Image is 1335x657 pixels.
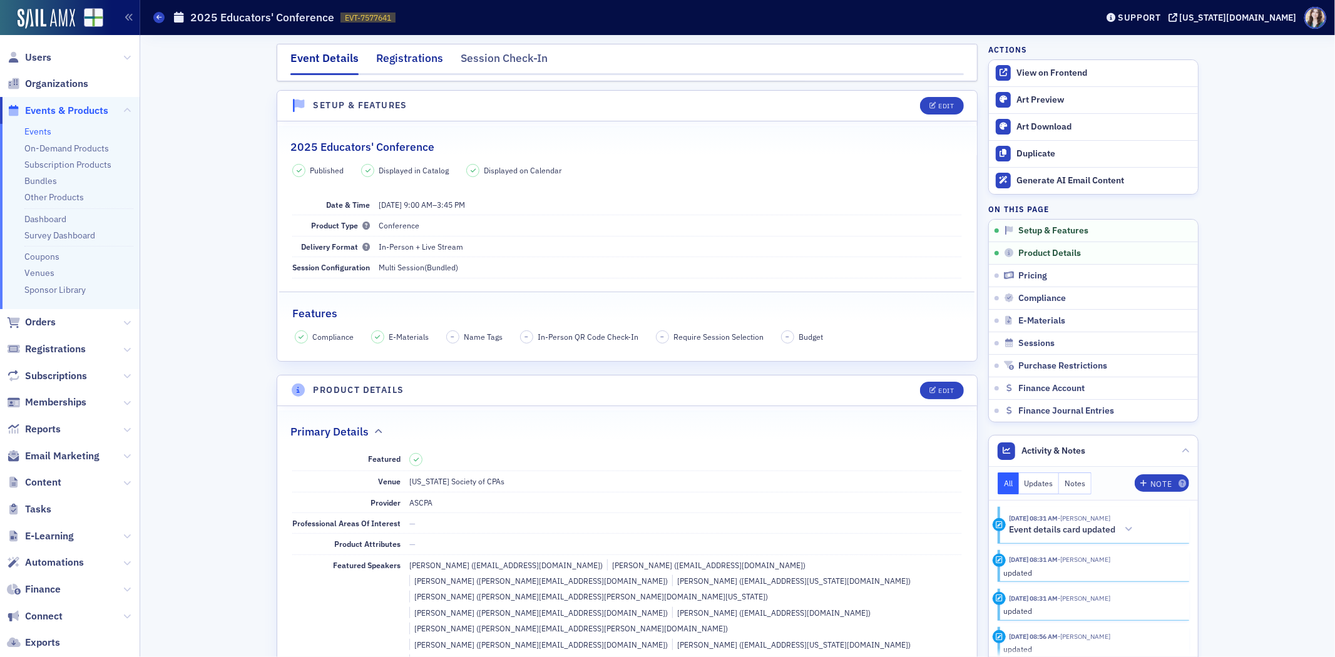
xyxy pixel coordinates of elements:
span: Profile [1304,7,1326,29]
span: [DATE] [379,200,402,210]
h2: Features [292,305,337,322]
span: Connect [25,609,63,623]
span: Displayed on Calendar [484,165,562,176]
button: Notes [1059,472,1092,494]
button: All [998,472,1019,494]
a: Other Products [24,191,84,203]
span: Reports [25,422,61,436]
h4: Product Details [314,384,404,397]
a: Subscription Products [24,159,111,170]
span: Delivery Format [301,242,370,252]
span: Events & Products [25,104,108,118]
button: Note [1135,474,1189,492]
div: [PERSON_NAME] ([EMAIL_ADDRESS][DOMAIN_NAME]) [672,607,871,618]
a: Memberships [7,395,86,409]
time: 10/6/2025 08:56 AM [1010,632,1058,641]
span: – [379,200,465,210]
a: Users [7,51,51,64]
span: – [785,332,789,341]
a: Content [7,476,61,489]
div: Update [993,630,1006,643]
span: – [524,332,528,341]
button: Edit [920,382,963,399]
a: Exports [7,636,60,649]
span: Featured Speakers [333,560,401,570]
span: Name Tags [464,331,503,342]
a: Connect [7,609,63,623]
div: Edit [939,387,954,394]
dd: (Bundled) [379,257,961,277]
time: 9:00 AM [404,200,432,210]
div: Art Download [1016,121,1192,133]
span: Require Session Selection [673,331,764,342]
div: [PERSON_NAME] ([EMAIL_ADDRESS][US_STATE][DOMAIN_NAME]) [672,639,911,650]
div: Activity [993,518,1006,531]
span: – [451,332,454,341]
div: [PERSON_NAME] ([PERSON_NAME][EMAIL_ADDRESS][DOMAIN_NAME]) [409,607,668,618]
h2: 2025 Educators' Conference [290,139,434,155]
div: [PERSON_NAME] ([PERSON_NAME][EMAIL_ADDRESS][DOMAIN_NAME]) [409,575,668,586]
div: [PERSON_NAME] ([PERSON_NAME][EMAIL_ADDRESS][PERSON_NAME][DOMAIN_NAME]) [409,623,728,634]
a: View on Frontend [989,60,1198,86]
a: Reports [7,422,61,436]
span: Date & Time [326,200,370,210]
a: Art Preview [989,87,1198,113]
span: Multi Session [379,262,424,272]
a: Bundles [24,175,57,186]
span: Activity & Notes [1022,444,1086,457]
h4: On this page [988,203,1199,215]
span: Compliance [312,331,354,342]
span: Sarah Lowery [1058,594,1111,603]
div: Session Check-In [461,50,548,73]
div: [US_STATE][DOMAIN_NAME] [1180,12,1297,23]
span: Purchase Restrictions [1019,360,1108,372]
a: Survey Dashboard [24,230,95,241]
span: Finance Account [1019,383,1085,394]
span: Orders [25,315,56,329]
div: Support [1118,12,1161,23]
h4: Actions [988,44,1027,55]
a: Sponsor Library [24,284,86,295]
span: Venue [378,476,401,486]
div: [PERSON_NAME] ([EMAIL_ADDRESS][DOMAIN_NAME]) [409,559,603,571]
span: Conference [379,220,419,230]
span: Memberships [25,395,86,409]
span: In-Person QR Code Check-In [538,331,638,342]
a: Subscriptions [7,369,87,383]
div: [PERSON_NAME] ([PERSON_NAME][EMAIL_ADDRESS][PERSON_NAME][DOMAIN_NAME][US_STATE]) [409,591,768,602]
span: Users [25,51,51,64]
div: Duplicate [1016,148,1192,160]
span: Email Marketing [25,449,100,463]
span: Organizations [25,77,88,91]
a: Registrations [7,342,86,356]
h5: Event details card updated [1010,524,1116,536]
a: Finance [7,583,61,596]
span: Budget [799,331,823,342]
h2: Primary Details [290,424,369,440]
button: [US_STATE][DOMAIN_NAME] [1169,13,1301,22]
a: Organizations [7,77,88,91]
span: Sarah Lowery [1058,514,1111,522]
div: Registrations [376,50,443,73]
span: Setup & Features [1019,225,1089,237]
span: Featured [368,454,401,464]
span: Published [310,165,344,176]
time: 3:45 PM [437,200,465,210]
div: Note [1150,481,1172,487]
div: Event Details [290,50,359,75]
span: Finance Journal Entries [1019,405,1115,417]
div: [PERSON_NAME] ([PERSON_NAME][EMAIL_ADDRESS][DOMAIN_NAME]) [409,639,668,650]
span: Sarah Lowery [1058,632,1111,641]
span: Displayed in Catalog [379,165,449,176]
div: updated [1004,643,1181,654]
span: Content [25,476,61,489]
div: updated [1004,567,1181,578]
button: Edit [920,97,963,115]
div: Update [993,592,1006,605]
button: Generate AI Email Content [989,167,1198,194]
span: Subscriptions [25,369,87,383]
span: EVT-7577641 [345,13,391,23]
span: – [660,332,664,341]
a: Events [24,126,51,137]
a: E-Learning [7,529,74,543]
